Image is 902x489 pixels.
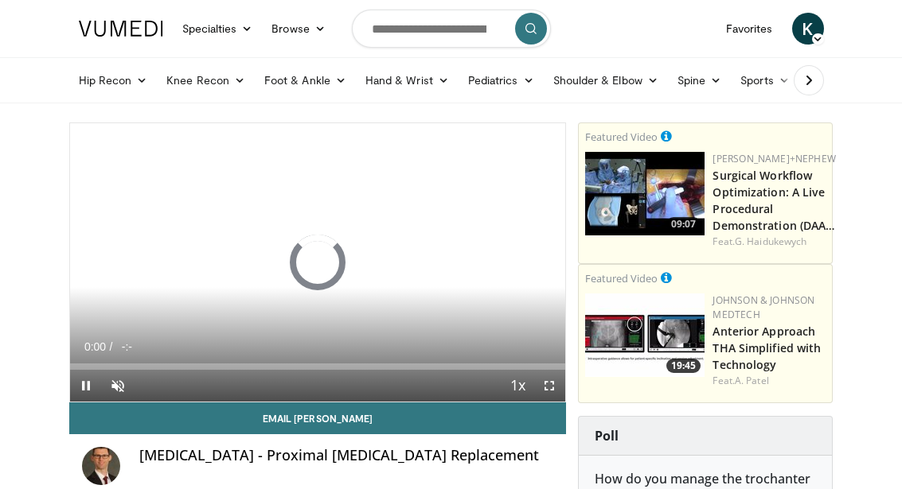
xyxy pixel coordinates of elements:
[84,340,106,353] span: 0:00
[70,123,566,402] video-js: Video Player
[139,447,554,464] h4: [MEDICAL_DATA] - Proximal [MEDICAL_DATA] Replacement
[502,370,533,402] button: Playback Rate
[666,217,701,231] span: 09:07
[585,293,705,377] a: 19:45
[585,152,705,235] a: 09:07
[585,293,705,377] img: 06bb1c17-1231-4454-8f12-6191b0b3b81a.150x105_q85_crop-smart_upscale.jpg
[122,340,132,353] span: -:-
[735,235,806,248] a: G. Haidukewych
[713,152,835,165] a: [PERSON_NAME]+Nephew
[585,152,705,235] img: bcfc90b5-8c69-4b20-afee-af4c0acaf118.150x105_q85_crop-smart_upscale.jpg
[713,168,835,233] a: Surgical Workflow Optimization: A Live Procedural Demonstration (DAA…
[79,21,163,37] img: VuMedi Logo
[262,13,335,45] a: Browse
[668,64,731,96] a: Spine
[82,447,120,485] img: Avatar
[173,13,263,45] a: Specialties
[110,340,113,353] span: /
[70,363,566,370] div: Progress Bar
[731,64,799,96] a: Sports
[352,10,551,48] input: Search topics, interventions
[713,293,814,321] a: Johnson & Johnson MedTech
[585,130,658,144] small: Featured Video
[70,370,102,402] button: Pause
[157,64,255,96] a: Knee Recon
[666,359,701,373] span: 19:45
[459,64,544,96] a: Pediatrics
[585,271,658,285] small: Featured Video
[356,64,459,96] a: Hand & Wrist
[717,13,783,45] a: Favorites
[713,324,821,372] a: Anterior Approach THA Simplified with Technology
[735,374,769,387] a: A. Patel
[69,64,158,96] a: Hip Recon
[102,370,134,402] button: Unmute
[255,64,356,96] a: Foot & Ankle
[713,374,826,388] div: Feat.
[595,427,619,444] strong: Poll
[713,235,835,249] div: Feat.
[544,64,668,96] a: Shoulder & Elbow
[533,370,565,402] button: Fullscreen
[792,13,824,45] a: K
[69,402,567,434] a: Email [PERSON_NAME]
